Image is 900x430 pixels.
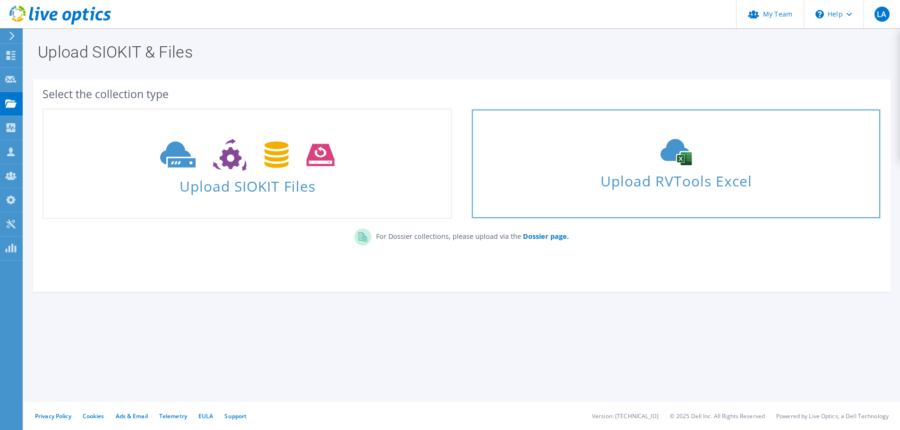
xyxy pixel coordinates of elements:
[670,412,765,420] li: © 2025 Dell Inc. All Rights Reserved
[198,412,213,420] a: EULA
[43,173,451,194] span: Upload SIOKIT Files
[116,412,148,420] a: Ads & Email
[815,10,824,18] svg: \n
[523,232,569,241] b: Dossier page.
[521,232,569,241] a: Dossier page.
[592,412,659,420] li: Version: [TECHNICAL_ID]
[83,412,104,420] a: Cookies
[38,44,881,60] h1: Upload SIOKIT & Files
[35,412,71,420] a: Privacy Policy
[159,412,187,420] a: Telemetry
[471,109,881,219] a: Upload RVTools Excel
[43,109,452,219] a: Upload SIOKIT Files
[224,412,247,420] a: Support
[371,228,569,242] p: For Dossier collections, please upload via the
[43,89,881,99] div: Select the collection type
[874,7,890,22] span: LA
[472,169,880,189] span: Upload RVTools Excel
[776,412,889,420] li: Powered by Live Optics, a Dell Technology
